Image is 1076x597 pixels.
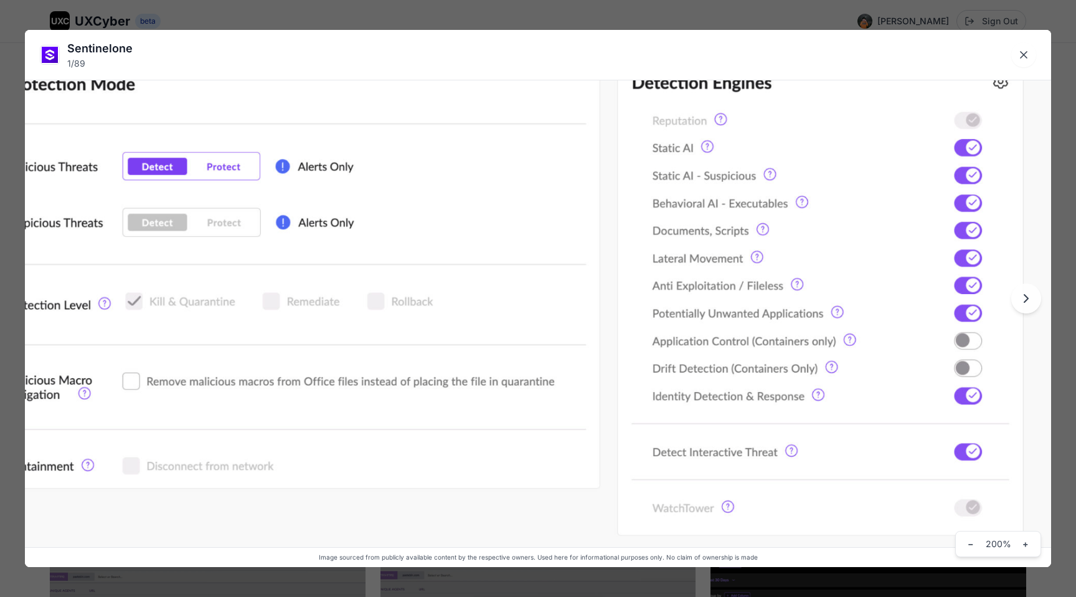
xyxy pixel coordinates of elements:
button: Zoom in [1018,537,1033,552]
button: Zoom out [963,537,978,552]
div: Sentinelone [67,40,133,57]
button: Next image [1011,284,1041,313]
button: Close lightbox [1011,42,1036,67]
span: + [1022,538,1029,550]
span: 200 % [983,538,1013,550]
img: Sentinelone logo [40,45,59,64]
div: Image sourced from publicly available content by the respective owners. Used here for information... [25,547,1051,567]
span: − [968,538,974,550]
div: 1 / 89 [67,57,133,70]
